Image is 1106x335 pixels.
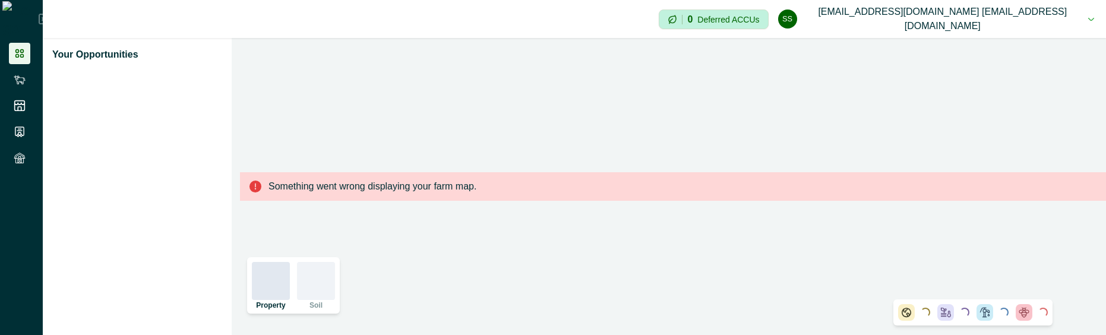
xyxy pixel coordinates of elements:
img: Logo [2,1,39,37]
p: Property [256,302,285,309]
p: Deferred ACCUs [697,15,759,24]
p: Soil [309,302,323,309]
div: Something went wrong displaying your farm map. [240,172,1106,201]
p: 0 [687,15,693,24]
p: Your Opportunities [52,48,138,62]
